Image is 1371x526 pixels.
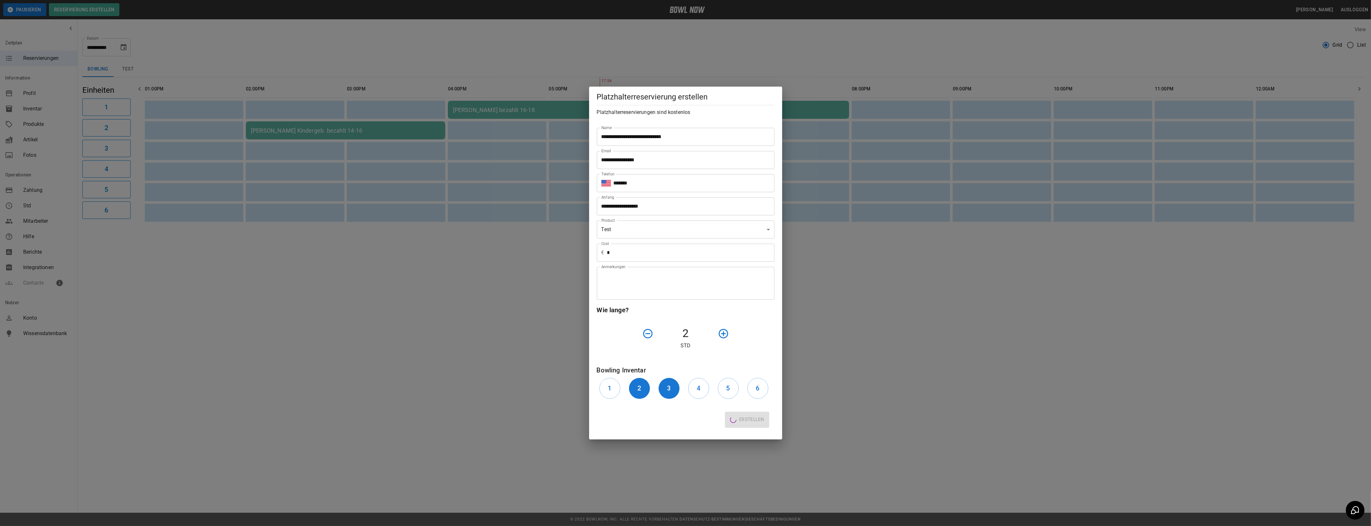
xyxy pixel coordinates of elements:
[601,171,615,177] label: Telefon
[747,378,768,399] button: 6
[608,383,611,393] h6: 1
[597,342,774,350] p: Std
[637,383,641,393] h6: 2
[601,178,611,188] button: Select country
[697,383,700,393] h6: 4
[659,378,680,399] button: 3
[597,92,774,102] h5: Platzhalterreservierung erstellen
[688,378,709,399] button: 4
[601,194,614,200] label: Anfang
[597,365,774,375] h6: Bowling Inventar
[601,249,604,257] p: €
[726,383,730,393] h6: 5
[656,327,715,340] h4: 2
[718,378,739,399] button: 5
[597,108,774,117] h6: Platzhalterreservierungen sind kostenlos
[756,383,759,393] h6: 6
[597,221,774,239] div: Test
[597,197,770,215] input: Choose date, selected date is Sep 13, 2025
[667,383,671,393] h6: 3
[597,305,774,315] h6: Wie lange?
[629,378,650,399] button: 2
[599,378,620,399] button: 1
